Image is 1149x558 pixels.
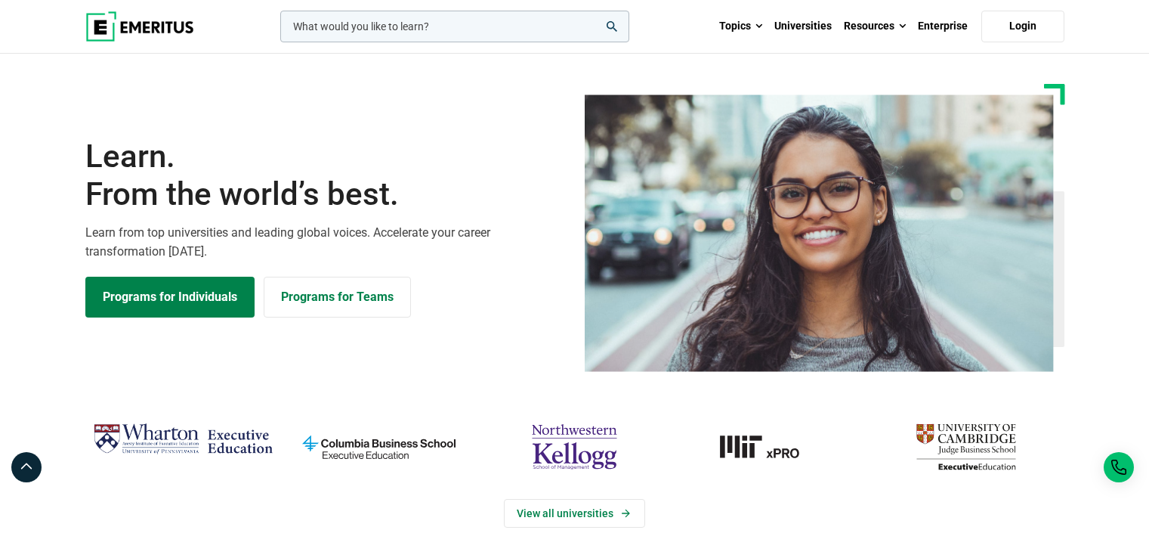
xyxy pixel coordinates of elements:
[289,417,469,476] img: columbia-business-school
[876,417,1056,476] img: cambridge-judge-business-school
[280,11,629,42] input: woocommerce-product-search-field-0
[85,223,566,262] p: Learn from top universities and leading global voices. Accelerate your career transformation [DATE].
[484,417,665,476] img: northwestern-kellogg
[680,417,860,476] img: MIT xPRO
[85,175,566,213] span: From the world’s best.
[85,138,566,214] h1: Learn.
[981,11,1064,42] a: Login
[680,417,860,476] a: MIT-xPRO
[585,95,1054,372] img: Learn from the world's best
[504,499,645,528] a: View Universities
[85,277,255,318] a: Explore Programs
[93,417,273,462] img: Wharton Executive Education
[264,277,411,318] a: Explore for Business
